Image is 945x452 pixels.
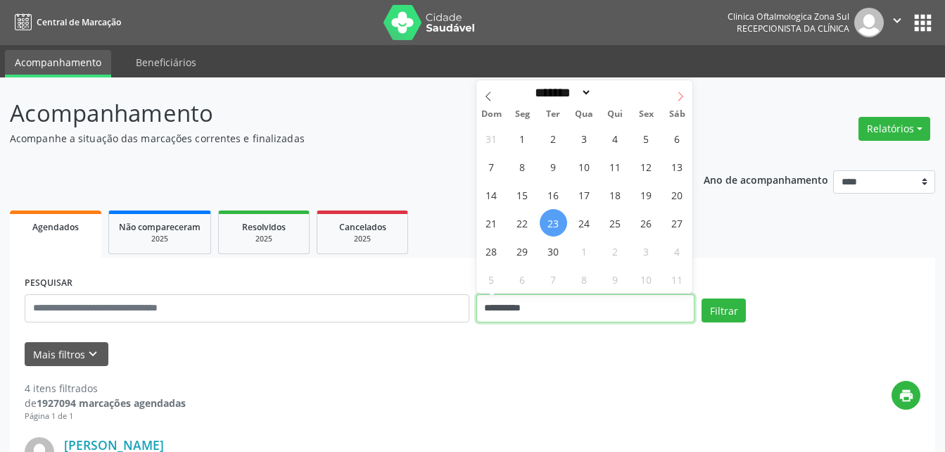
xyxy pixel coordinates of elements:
[509,237,536,265] span: Setembro 29, 2025
[633,209,660,237] span: Setembro 26, 2025
[664,153,691,180] span: Setembro 13, 2025
[540,153,567,180] span: Setembro 9, 2025
[602,237,629,265] span: Outubro 2, 2025
[540,181,567,208] span: Setembro 16, 2025
[242,221,286,233] span: Resolvidos
[737,23,849,34] span: Recepcionista da clínica
[892,381,920,410] button: print
[633,181,660,208] span: Setembro 19, 2025
[509,265,536,293] span: Outubro 6, 2025
[10,131,658,146] p: Acompanhe a situação das marcações correntes e finalizadas
[509,209,536,237] span: Setembro 22, 2025
[478,181,505,208] span: Setembro 14, 2025
[37,396,186,410] strong: 1927094 marcações agendadas
[476,110,507,119] span: Dom
[509,181,536,208] span: Setembro 15, 2025
[119,221,201,233] span: Não compareceram
[633,237,660,265] span: Outubro 3, 2025
[889,13,905,28] i: 
[5,50,111,77] a: Acompanhamento
[602,265,629,293] span: Outubro 9, 2025
[540,209,567,237] span: Setembro 23, 2025
[664,181,691,208] span: Setembro 20, 2025
[664,125,691,152] span: Setembro 6, 2025
[664,209,691,237] span: Setembro 27, 2025
[538,110,569,119] span: Ter
[119,234,201,244] div: 2025
[602,153,629,180] span: Setembro 11, 2025
[509,125,536,152] span: Setembro 1, 2025
[571,265,598,293] span: Outubro 8, 2025
[633,125,660,152] span: Setembro 5, 2025
[884,8,911,37] button: 
[602,209,629,237] span: Setembro 25, 2025
[664,265,691,293] span: Outubro 11, 2025
[661,110,692,119] span: Sáb
[126,50,206,75] a: Beneficiários
[478,125,505,152] span: Agosto 31, 2025
[571,237,598,265] span: Outubro 1, 2025
[25,410,186,422] div: Página 1 de 1
[85,346,101,362] i: keyboard_arrow_down
[600,110,630,119] span: Qui
[858,117,930,141] button: Relatórios
[25,272,72,294] label: PESQUISAR
[478,265,505,293] span: Outubro 5, 2025
[633,265,660,293] span: Outubro 10, 2025
[478,237,505,265] span: Setembro 28, 2025
[571,181,598,208] span: Setembro 17, 2025
[728,11,849,23] div: Clinica Oftalmologica Zona Sul
[664,237,691,265] span: Outubro 4, 2025
[571,153,598,180] span: Setembro 10, 2025
[32,221,79,233] span: Agendados
[10,11,121,34] a: Central de Marcação
[478,209,505,237] span: Setembro 21, 2025
[630,110,661,119] span: Sex
[854,8,884,37] img: img
[569,110,600,119] span: Qua
[592,85,638,100] input: Year
[633,153,660,180] span: Setembro 12, 2025
[899,388,914,403] i: print
[531,85,592,100] select: Month
[509,153,536,180] span: Setembro 8, 2025
[571,125,598,152] span: Setembro 3, 2025
[37,16,121,28] span: Central de Marcação
[540,125,567,152] span: Setembro 2, 2025
[702,299,746,322] button: Filtrar
[339,221,386,233] span: Cancelados
[478,153,505,180] span: Setembro 7, 2025
[507,110,538,119] span: Seg
[25,342,108,367] button: Mais filtroskeyboard_arrow_down
[571,209,598,237] span: Setembro 24, 2025
[327,234,398,244] div: 2025
[229,234,299,244] div: 2025
[911,11,935,35] button: apps
[602,181,629,208] span: Setembro 18, 2025
[540,265,567,293] span: Outubro 7, 2025
[10,96,658,131] p: Acompanhamento
[25,396,186,410] div: de
[602,125,629,152] span: Setembro 4, 2025
[25,381,186,396] div: 4 itens filtrados
[540,237,567,265] span: Setembro 30, 2025
[704,170,828,188] p: Ano de acompanhamento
